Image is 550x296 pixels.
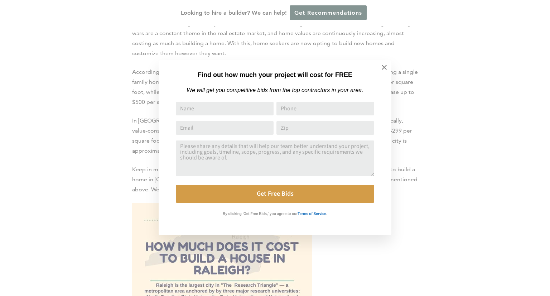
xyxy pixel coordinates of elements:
[198,71,352,78] strong: Find out how much your project will cost for FREE
[326,212,327,216] strong: .
[298,210,326,216] a: Terms of Service
[276,102,374,115] input: Phone
[176,102,274,115] input: Name
[176,140,374,176] textarea: Comment or Message
[176,121,274,135] input: Email Address
[223,212,298,216] strong: By clicking 'Get Free Bids,' you agree to our
[187,87,363,93] em: We will get you competitive bids from the top contractors in your area.
[298,212,326,216] strong: Terms of Service
[413,245,541,287] iframe: Drift Widget Chat Controller
[276,121,374,135] input: Zip
[372,55,397,80] button: Close
[176,185,374,203] button: Get Free Bids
